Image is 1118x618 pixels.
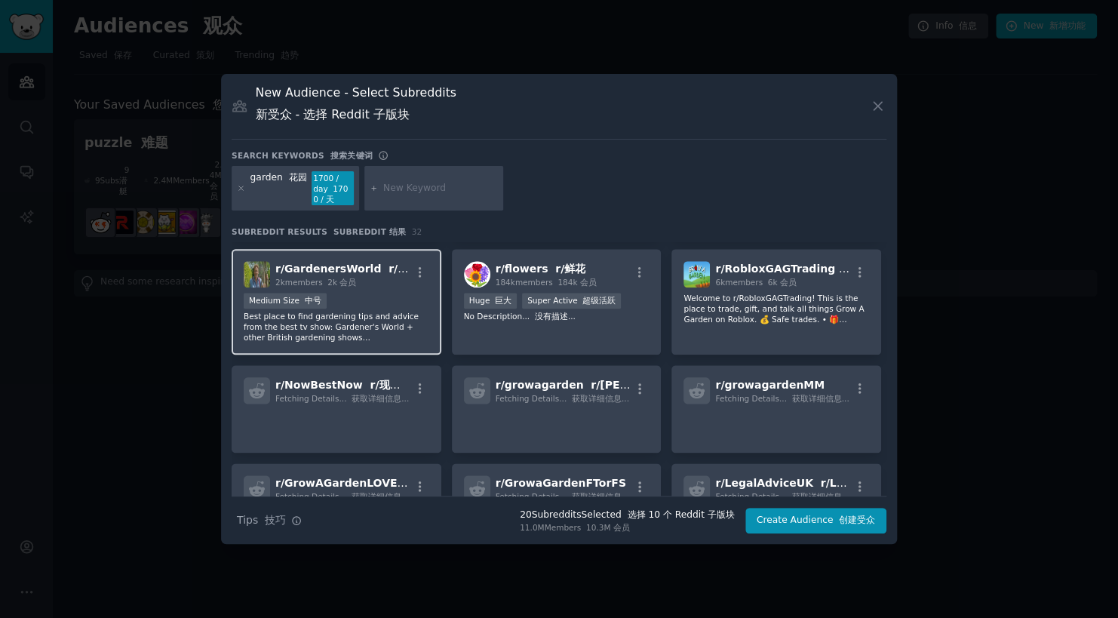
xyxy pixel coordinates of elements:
[522,293,621,309] div: Super Active
[312,171,354,206] div: 1700 / day
[745,508,886,533] button: Create Audience 创建受众
[464,311,650,321] p: No Description...
[520,522,735,533] div: 11.0M Members
[383,182,498,195] input: New Keyword
[265,514,286,526] font: 技巧
[244,261,270,287] img: GardenersWorld
[839,515,875,525] font: 创建受众
[352,492,409,501] font: 获取详细信息...
[591,379,796,391] font: r/[PERSON_NAME][PERSON_NAME]
[572,394,629,403] font: 获取详细信息...
[535,312,576,321] font: 没有描述...
[275,263,440,275] span: r/ GardenersWorld
[586,523,630,532] font: 10.3M 会员
[582,296,616,305] font: 超级活跃
[791,394,849,403] font: 获取详细信息...
[496,492,629,501] span: Fetching Details...
[464,261,490,287] img: flowers
[495,296,511,305] font: 巨大
[520,509,735,522] div: 20 Subreddit s Selected
[275,492,409,501] span: Fetching Details...
[715,477,926,489] span: r/ LegalAdviceUK
[232,507,307,533] button: Tips 技巧
[557,278,596,287] font: 184k 会员
[275,394,409,403] span: Fetching Details...
[496,379,797,391] span: r/ growagarden
[715,379,825,391] span: r/ growagardenMM
[768,278,797,287] font: 6k 会员
[275,477,413,489] span: r/ GrowAGardenLOVERS
[412,227,422,236] span: 32
[232,150,373,161] h3: Search keywords
[256,85,456,128] h3: New Audience - Select Subreddits
[496,278,597,287] span: 184k members
[555,263,585,275] font: r/鲜花
[627,509,734,520] font: 选择 10 个 Reddit 子版块
[256,107,410,121] font: 新受众 - 选择 Reddit 子版块
[352,394,409,403] font: 获取详细信息...
[244,311,429,343] p: Best place to find gardening tips and advice from the best tv show: Gardener's World + other Brit...
[250,171,307,206] div: garden
[232,226,407,237] span: Subreddit Results
[305,296,321,305] font: 中号
[683,261,710,287] img: RobloxGAGTrading
[237,512,286,528] span: Tips
[330,151,373,160] font: 搜索关键词
[327,278,356,287] font: 2k 会员
[791,492,849,501] font: 获取详细信息...
[715,263,942,275] span: r/ RobloxGAGTrading
[496,477,626,489] span: r/ GrowaGardenFTorFS
[333,227,407,236] font: SUBREDDIT 结果
[715,278,796,287] span: 6k members
[275,379,443,391] span: r/ NowBestNow
[496,263,585,275] span: r/ flowers
[572,492,629,501] font: 获取详细信息...
[370,379,443,391] font: r/现在最好现在
[496,394,629,403] span: Fetching Details...
[288,172,306,183] font: 花园
[715,492,849,501] span: Fetching Details...
[244,293,327,309] div: Medium Size
[683,293,869,324] p: Welcome to r/RobloxGAGTrading! This is the place to trade, gift, and talk all things Grow A Garde...
[275,278,356,287] span: 2k members
[715,394,849,403] span: Fetching Details...
[389,263,440,275] font: r/园丁世界
[821,477,926,489] font: r/LegalAdvice 英国
[464,293,517,309] div: Huge
[313,184,348,204] font: 1700 / 天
